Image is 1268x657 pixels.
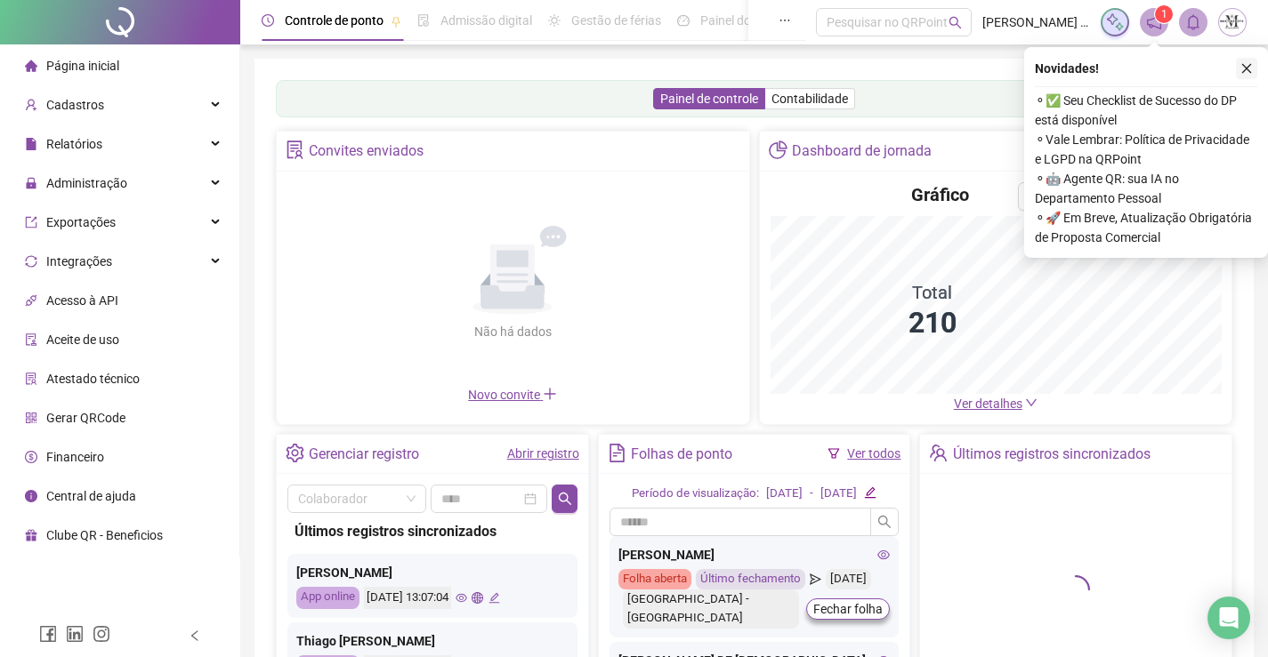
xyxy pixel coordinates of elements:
span: Clube QR - Beneficios [46,528,163,542]
span: close [1240,62,1253,75]
button: Fechar folha [806,598,890,620]
span: Ver detalhes [954,397,1022,411]
span: info-circle [25,490,37,502]
div: [DATE] 13:07:04 [364,587,451,609]
span: bell [1185,14,1201,30]
span: [PERSON_NAME] - TRANSMARTINS [982,12,1090,32]
span: send [810,569,821,589]
div: Thiago [PERSON_NAME] [296,631,569,651]
span: setting [286,444,304,462]
span: Relatórios [46,137,102,151]
span: Fechar folha [813,599,883,619]
a: Abrir registro [507,446,579,461]
div: Convites enviados [309,136,424,166]
span: Contabilidade [771,92,848,106]
span: left [189,629,201,642]
div: Não há dados [431,322,594,341]
h4: Gráfico [911,182,969,207]
span: Controle de ponto [285,13,384,28]
span: search [877,515,892,529]
span: Gestão de férias [571,13,661,28]
span: team [929,444,948,462]
span: Cadastros [46,98,104,112]
span: Exportações [46,215,116,229]
div: App online [296,587,359,609]
span: Central de ajuda [46,489,136,503]
span: ⚬ ✅ Seu Checklist de Sucesso do DP está disponível [1035,91,1257,130]
span: filter [828,447,840,460]
img: 67331 [1219,9,1246,36]
div: Folha aberta [618,569,691,589]
div: Últimos registros sincronizados [295,520,570,542]
div: [PERSON_NAME] [296,563,569,582]
div: [PERSON_NAME] [618,545,891,565]
span: Administração [46,176,127,190]
a: Ver detalhes down [954,397,1038,411]
span: ⚬ 🚀 Em Breve, Atualização Obrigatória de Proposta Comercial [1035,208,1257,247]
span: plus [543,387,557,401]
span: Painel de controle [660,92,758,106]
div: Período de visualização: [632,485,759,503]
div: [GEOGRAPHIC_DATA] - [GEOGRAPHIC_DATA] [623,589,800,629]
span: Novo convite [468,388,557,402]
span: export [25,216,37,228]
span: solution [25,373,37,385]
span: gift [25,529,37,541]
span: linkedin [66,625,84,643]
span: eye [877,549,890,561]
span: dashboard [677,14,690,27]
span: Atestado técnico [46,372,140,386]
span: pushpin [391,16,401,27]
span: facebook [39,625,57,643]
span: loading [1062,575,1090,604]
span: Gerar QRCode [46,411,125,425]
sup: 1 [1155,5,1173,23]
span: sync [25,255,37,268]
span: instagram [93,625,110,643]
div: Open Intercom Messenger [1207,597,1250,639]
span: file-done [417,14,430,27]
span: home [25,60,37,72]
div: Último fechamento [696,569,805,589]
span: Painel do DP [700,13,770,28]
span: user-add [25,99,37,111]
div: Últimos registros sincronizados [953,439,1151,469]
span: pie-chart [769,140,787,159]
span: Financeiro [46,450,104,464]
span: ellipsis [779,14,791,27]
span: qrcode [25,412,37,424]
span: search [949,16,962,29]
span: Integrações [46,254,112,268]
span: edit [864,486,876,498]
div: [DATE] [826,569,871,589]
span: search [558,492,572,506]
div: - [810,485,813,503]
span: file [25,138,37,150]
div: [DATE] [820,485,857,503]
span: Aceite de uso [46,333,119,347]
div: Gerenciar registro [309,439,419,469]
span: ⚬ 🤖 Agente QR: sua IA no Departamento Pessoal [1035,169,1257,208]
span: ⚬ Vale Lembrar: Política de Privacidade e LGPD na QRPoint [1035,130,1257,169]
span: Página inicial [46,59,119,73]
span: api [25,294,37,307]
span: eye [456,592,467,604]
span: solution [286,140,304,159]
span: dollar [25,451,37,463]
span: audit [25,333,37,346]
a: Ver todos [847,446,901,461]
span: global [472,592,483,604]
span: sun [548,14,561,27]
div: Folhas de ponto [631,439,732,469]
span: lock [25,177,37,189]
span: notification [1146,14,1162,30]
div: Dashboard de jornada [792,136,932,166]
span: clock-circle [262,14,274,27]
span: Novidades ! [1035,59,1099,78]
span: file-text [608,444,626,462]
span: Admissão digital [440,13,532,28]
span: Acesso à API [46,293,118,308]
span: edit [489,592,500,604]
span: 1 [1161,8,1167,20]
span: down [1025,397,1038,409]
